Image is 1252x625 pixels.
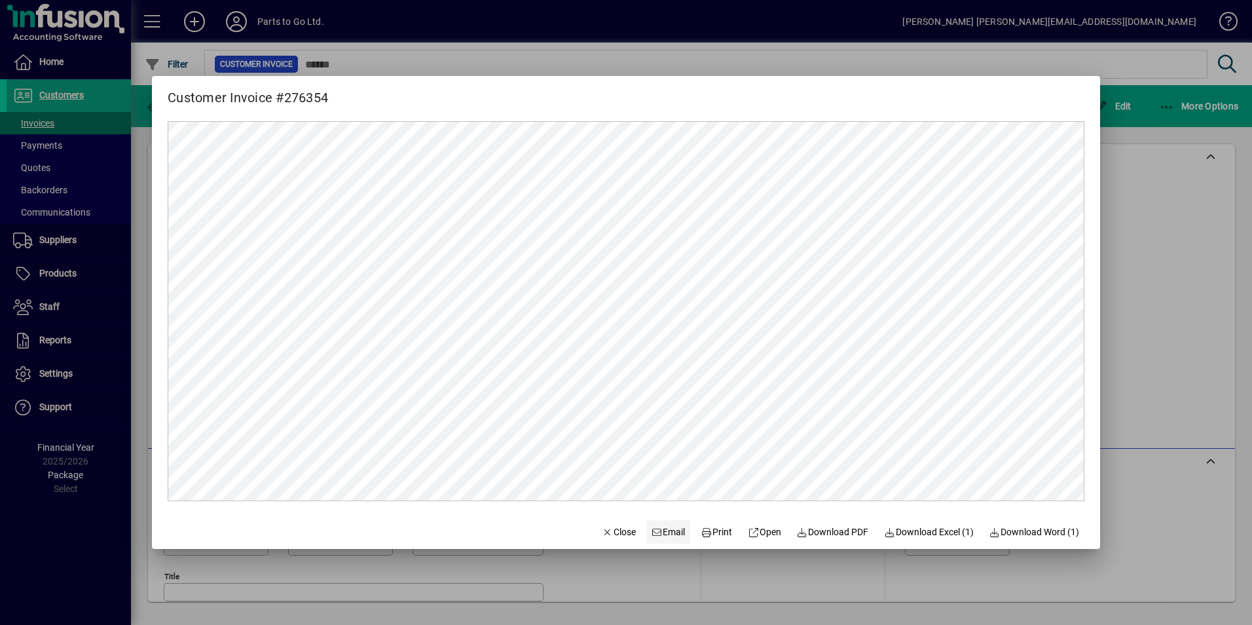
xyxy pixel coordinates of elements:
span: Download PDF [797,525,869,539]
span: Download Excel (1) [884,525,974,539]
button: Email [646,520,691,544]
span: Email [652,525,686,539]
a: Download PDF [792,520,874,544]
span: Download Word (1) [989,525,1080,539]
button: Download Excel (1) [879,520,979,544]
button: Download Word (1) [984,520,1085,544]
span: Close [602,525,636,539]
button: Close [597,520,641,544]
span: Print [701,525,732,539]
h2: Customer Invoice #276354 [152,76,344,108]
button: Print [695,520,737,544]
a: Open [743,520,786,544]
span: Open [748,525,781,539]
